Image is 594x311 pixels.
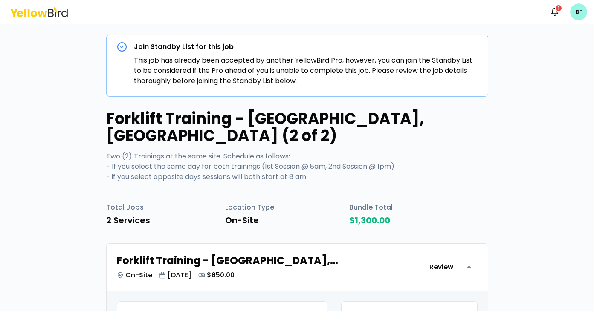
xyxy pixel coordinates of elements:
[106,214,150,226] h3: 2 Services
[546,3,563,20] button: 1
[349,214,393,226] h3: $1,300.00
[106,110,488,144] h1: Forklift Training - [GEOGRAPHIC_DATA], [GEOGRAPHIC_DATA] (2 of 2)
[125,270,152,280] p: On-Site
[106,151,488,182] p: Two (2) Trainings at the same site. Schedule as follows: - If you select the same day for both tr...
[107,244,488,291] button: Forklift Training - [GEOGRAPHIC_DATA], [GEOGRAPHIC_DATA]On-Site[DATE]$650.00Review
[555,4,562,12] div: 1
[106,202,150,213] p: Total Jobs
[117,254,429,268] h2: Forklift Training - [GEOGRAPHIC_DATA], [GEOGRAPHIC_DATA]
[225,202,274,213] p: Location Type
[225,214,274,226] h3: On-Site
[134,55,478,86] p: This job has already been accepted by another YellowBird Pro, however, you can join the Standby L...
[168,270,191,280] p: [DATE]
[429,262,453,272] h3: Review
[134,42,478,52] strong: Join Standby List for this job
[349,202,393,213] p: Bundle Total
[570,3,587,20] span: BF
[207,270,235,280] p: $650.00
